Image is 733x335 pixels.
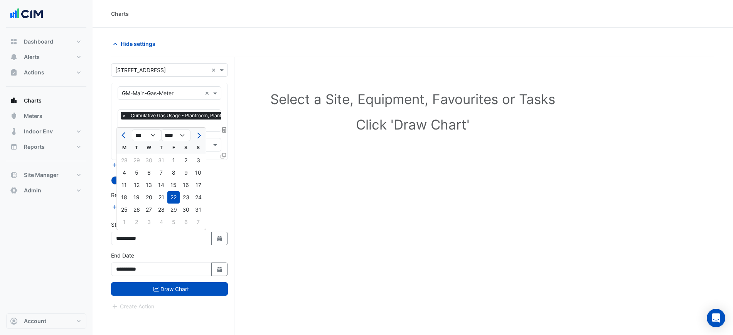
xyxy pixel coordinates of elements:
div: Friday, August 8, 2025 [167,167,180,179]
div: 11 [118,179,130,191]
div: 5 [130,167,143,179]
div: Sunday, August 31, 2025 [192,204,204,216]
app-icon: Dashboard [10,38,18,45]
div: 12 [130,179,143,191]
div: 19 [130,191,143,204]
span: Reports [24,143,45,151]
div: 10 [192,167,204,179]
div: 4 [118,167,130,179]
div: 16 [180,179,192,191]
app-icon: Indoor Env [10,128,18,135]
app-icon: Alerts [10,53,18,61]
div: Monday, August 4, 2025 [118,167,130,179]
div: Monday, August 25, 2025 [118,204,130,216]
div: 28 [118,154,130,167]
app-icon: Admin [10,187,18,194]
fa-icon: Select Date [216,235,223,242]
div: 22 [167,191,180,204]
div: 18 [118,191,130,204]
div: Saturday, August 2, 2025 [180,154,192,167]
div: 1 [118,216,130,228]
span: Choose Function [221,126,228,133]
div: 31 [155,154,167,167]
span: Site Manager [24,171,59,179]
div: 29 [167,204,180,216]
button: Previous month [120,129,129,141]
div: T [130,141,143,154]
div: 26 [130,204,143,216]
div: S [192,141,204,154]
div: 4 [155,216,167,228]
app-icon: Reports [10,143,18,151]
div: Friday, August 1, 2025 [167,154,180,167]
div: S [180,141,192,154]
button: Dashboard [6,34,86,49]
div: Wednesday, August 6, 2025 [143,167,155,179]
div: Friday, September 5, 2025 [167,216,180,228]
app-icon: Meters [10,112,18,120]
span: Admin [24,187,41,194]
div: Tuesday, July 29, 2025 [130,154,143,167]
div: Saturday, August 9, 2025 [180,167,192,179]
span: Meters [24,112,42,120]
div: Friday, August 29, 2025 [167,204,180,216]
div: 30 [143,154,155,167]
div: 17 [192,179,204,191]
div: Saturday, August 23, 2025 [180,191,192,204]
button: Site Manager [6,167,86,183]
h1: Click 'Draw Chart' [128,116,698,133]
button: Account [6,313,86,329]
div: Open Intercom Messenger [707,309,725,327]
select: Select year [161,130,190,141]
div: 28 [155,204,167,216]
button: Alerts [6,49,86,65]
span: Account [24,317,46,325]
div: 5 [167,216,180,228]
span: Indoor Env [24,128,53,135]
button: Meters [6,108,86,124]
div: Tuesday, August 19, 2025 [130,191,143,204]
div: Tuesday, August 26, 2025 [130,204,143,216]
span: Alerts [24,53,40,61]
div: 2 [180,154,192,167]
div: F [167,141,180,154]
div: Thursday, July 31, 2025 [155,154,167,167]
div: Sunday, August 3, 2025 [192,154,204,167]
div: 1 [167,154,180,167]
button: Indoor Env [6,124,86,139]
span: Actions [24,69,44,76]
div: Wednesday, August 13, 2025 [143,179,155,191]
button: Reports [6,139,86,155]
label: Reference Lines [111,191,152,199]
div: M [118,141,130,154]
app-escalated-ticket-create-button: Please draw the charts first [111,303,155,309]
div: Thursday, August 7, 2025 [155,167,167,179]
div: Friday, August 22, 2025 [167,191,180,204]
div: Wednesday, July 30, 2025 [143,154,155,167]
span: Clear [211,66,218,74]
div: 23 [180,191,192,204]
app-icon: Actions [10,69,18,76]
div: Tuesday, September 2, 2025 [130,216,143,228]
div: 21 [155,191,167,204]
div: T [155,141,167,154]
div: 31 [192,204,204,216]
button: Next month [194,129,203,141]
div: Sunday, August 24, 2025 [192,191,204,204]
div: Saturday, August 30, 2025 [180,204,192,216]
div: 9 [180,167,192,179]
span: Clear [205,89,211,97]
div: 2 [130,216,143,228]
div: 30 [180,204,192,216]
span: Clone Favourites and Tasks from this Equipment to other Equipment [221,152,226,159]
div: 25 [118,204,130,216]
div: 14 [155,179,167,191]
div: Friday, August 15, 2025 [167,179,180,191]
span: Dashboard [24,38,53,45]
div: Thursday, August 21, 2025 [155,191,167,204]
fa-icon: Select Date [216,266,223,273]
div: 15 [167,179,180,191]
div: Wednesday, August 20, 2025 [143,191,155,204]
div: Tuesday, August 12, 2025 [130,179,143,191]
div: 6 [143,167,155,179]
